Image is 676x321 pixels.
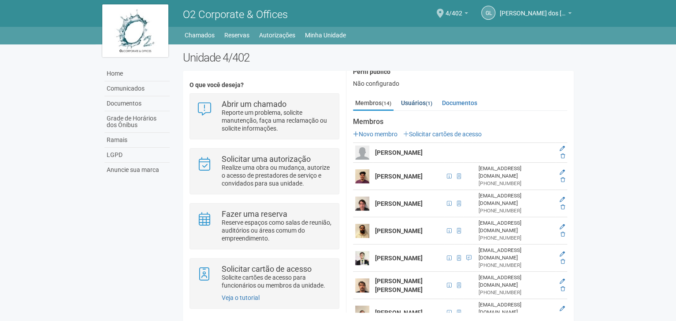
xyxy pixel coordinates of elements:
img: logo.jpg [102,4,168,57]
a: Excluir membro [561,231,565,237]
a: Excluir membro [561,153,565,159]
strong: [PERSON_NAME] [375,200,423,207]
strong: Fazer uma reserva [222,209,287,219]
a: LGPD [104,148,170,163]
a: Solicitar cartões de acesso [403,131,482,138]
a: Documentos [104,96,170,111]
a: Editar membro [560,224,565,230]
div: [PHONE_NUMBER] [479,234,553,242]
a: Excluir membro [561,259,565,265]
a: Documentos [440,96,479,109]
img: user.png [355,169,369,183]
a: Chamados [185,29,215,41]
p: Reporte um problema, solicite manutenção, faça uma reclamação ou solicite informações. [222,109,332,132]
strong: [PERSON_NAME] [375,173,423,180]
strong: Abrir um chamado [222,99,286,109]
a: Veja o tutorial [222,294,260,301]
div: [PHONE_NUMBER] [479,289,553,296]
img: user.png [355,306,369,320]
a: Ramais [104,133,170,148]
a: [PERSON_NAME] dos [PERSON_NAME] [500,11,572,18]
img: user.png [355,251,369,265]
a: Grade de Horários dos Ônibus [104,111,170,133]
img: user.png [355,197,369,211]
span: Gabriel Lemos Carreira dos Reis [500,1,566,17]
strong: Membros [353,118,567,126]
strong: [PERSON_NAME] [375,227,423,234]
a: Excluir membro [561,177,565,183]
a: Usuários(1) [399,96,435,109]
strong: [PERSON_NAME] [375,149,423,156]
a: Membros(14) [353,96,394,111]
a: Solicitar cartão de acesso Solicite cartões de acesso para funcionários ou membros da unidade. [197,265,332,289]
a: Reservas [224,29,249,41]
a: Editar membro [560,278,565,285]
div: [EMAIL_ADDRESS][DOMAIN_NAME] [479,192,553,207]
p: Solicite cartões de acesso para funcionários ou membros da unidade. [222,274,332,289]
a: Editar membro [560,146,565,152]
h2: Unidade 4/402 [183,51,574,64]
a: Fazer uma reserva Reserve espaços como salas de reunião, auditórios ou áreas comum do empreendime... [197,210,332,242]
a: Minha Unidade [305,29,346,41]
p: Reserve espaços como salas de reunião, auditórios ou áreas comum do empreendimento. [222,219,332,242]
small: (1) [426,100,432,106]
div: [EMAIL_ADDRESS][DOMAIN_NAME] [479,301,553,316]
a: Excluir membro [561,204,565,210]
span: O2 Corporate & Offices [183,8,288,21]
strong: [PERSON_NAME] [375,309,423,316]
small: (14) [382,100,391,106]
h4: Perfil público [353,69,567,75]
strong: Solicitar uma autorização [222,154,311,164]
a: Anuncie sua marca [104,163,170,177]
div: [PHONE_NUMBER] [479,180,553,187]
div: [EMAIL_ADDRESS][DOMAIN_NAME] [479,165,553,180]
a: Excluir membro [561,286,565,292]
a: Editar membro [560,251,565,257]
a: Editar membro [560,169,565,175]
span: 4/402 [446,1,462,17]
div: [EMAIL_ADDRESS][DOMAIN_NAME] [479,219,553,234]
a: Editar membro [560,306,565,312]
h4: O que você deseja? [189,82,339,88]
a: 4/402 [446,11,468,18]
img: user.png [355,146,369,160]
a: Home [104,66,170,81]
img: user.png [355,278,369,292]
a: Editar membro [560,197,565,203]
a: Autorizações [259,29,295,41]
p: Realize uma obra ou mudança, autorize o acesso de prestadores de serviço e convidados para sua un... [222,164,332,187]
a: Abrir um chamado Reporte um problema, solicite manutenção, faça uma reclamação ou solicite inform... [197,100,332,132]
img: user.png [355,224,369,238]
a: Novo membro [353,131,397,138]
strong: [PERSON_NAME] [PERSON_NAME] [375,277,423,293]
strong: [PERSON_NAME] [375,255,423,262]
a: Solicitar uma autorização Realize uma obra ou mudança, autorize o acesso de prestadores de serviç... [197,155,332,187]
a: Comunicados [104,81,170,96]
div: [EMAIL_ADDRESS][DOMAIN_NAME] [479,247,553,262]
div: Não configurado [353,80,567,88]
div: [PHONE_NUMBER] [479,207,553,215]
strong: Solicitar cartão de acesso [222,264,312,274]
div: [PHONE_NUMBER] [479,262,553,269]
div: [EMAIL_ADDRESS][DOMAIN_NAME] [479,274,553,289]
a: GL [481,6,495,20]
